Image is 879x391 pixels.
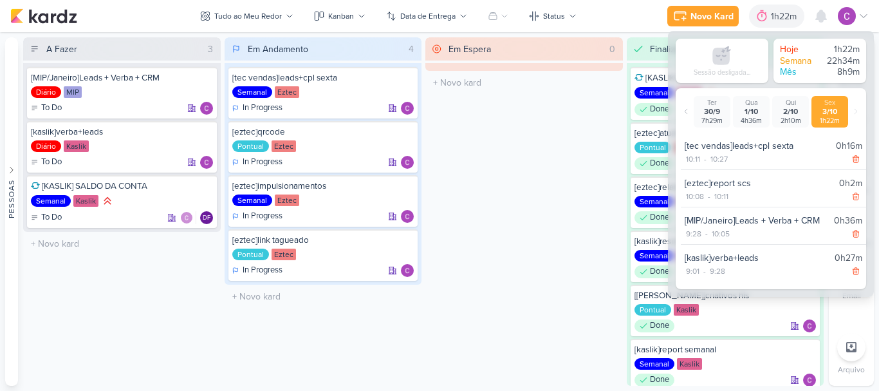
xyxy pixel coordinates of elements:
div: [KASLIK] SALDO DA CONTA [31,180,213,192]
p: In Progress [243,156,282,169]
div: 30/9 [696,107,728,117]
div: [eztec]qrcode [232,126,414,138]
div: 0h2m [839,176,862,190]
div: Responsável: Carlos Lima [401,102,414,115]
div: To Do [31,156,62,169]
div: Semana [780,55,819,67]
div: Qua [736,99,767,107]
p: Done [650,319,669,332]
div: Mês [780,66,819,78]
div: Em Espera [449,43,491,56]
img: kardz.app [10,8,77,24]
div: [tec vendas]leads+cpl sexta [232,72,414,84]
div: Eztec [275,86,299,98]
div: To Do [31,211,62,224]
p: To Do [41,156,62,169]
div: Em Andamento [248,43,308,56]
div: Eztec [272,249,296,260]
div: Ter [696,99,728,107]
div: - [703,228,710,240]
div: 4h36m [736,117,767,125]
div: 3/10 [814,107,846,117]
div: Pontual [232,249,269,260]
div: 8h9m [821,66,860,78]
div: Qui [775,99,806,107]
div: [KASLIK] SALDO DA CONTA [634,72,817,84]
div: 0h36m [834,214,862,227]
div: 0h27m [835,251,862,265]
div: - [701,153,709,165]
div: Done [634,374,674,386]
div: 9:01 [685,265,701,277]
div: 2h10m [775,117,806,125]
div: Responsável: Carlos Lima [401,156,414,169]
div: Sessão desligada... [694,68,750,77]
div: Responsável: Carlos Lima [803,319,816,332]
div: 10:08 [685,191,705,202]
div: [kaslik]criativos his [634,290,817,301]
div: To Do [31,102,62,115]
div: Diário [31,140,61,152]
div: Done [634,319,674,332]
div: Done [634,211,674,224]
div: Responsável: Carlos Lima [200,156,213,169]
p: DF [203,215,210,222]
input: + Novo kard [227,287,420,306]
div: Semanal [634,358,674,370]
div: In Progress [232,264,282,277]
div: Kaslik [677,358,702,370]
div: 10:27 [709,153,729,165]
img: Carlos Lima [838,7,856,25]
p: To Do [41,102,62,115]
div: Done [634,103,674,116]
p: Arquivo [838,364,865,376]
div: 3 [203,43,218,56]
div: Pontual [634,304,671,316]
div: 4 [403,43,419,56]
div: Semanal [634,87,674,99]
p: Done [650,265,669,278]
div: [MIP/Janeiro]Leads + Verba + CRM [685,214,829,227]
img: Carlos Lima [401,264,414,277]
input: + Novo kard [26,234,218,253]
img: Carlos Lima [401,102,414,115]
div: Done [634,265,674,278]
div: 1h22m [814,117,846,125]
img: Carlos Lima [401,156,414,169]
div: Kaslik [64,140,89,152]
div: 2/10 [775,107,806,117]
p: Done [650,211,669,224]
img: Carlos Lima [803,374,816,386]
p: In Progress [243,264,282,277]
div: Responsável: Carlos Lima [401,264,414,277]
p: Done [650,103,669,116]
div: Sex [814,99,846,107]
button: Pessoas [5,37,18,386]
img: Carlos Lima [200,102,213,115]
div: [tec vendas]leads+cpl sexta [685,139,831,153]
div: Diário [31,86,61,98]
div: Diego Freitas [200,211,213,224]
div: Semanal [31,195,71,207]
div: In Progress [232,102,282,115]
div: - [701,265,708,277]
div: Semanal [634,250,674,262]
img: Carlos Lima [200,156,213,169]
div: In Progress [232,210,282,223]
div: [kaslik]resumo semanal [634,236,817,247]
div: In Progress [232,156,282,169]
div: Pontual [232,140,269,152]
div: Eztec [275,195,299,206]
div: Responsável: Carlos Lima [401,210,414,223]
div: 7h29m [696,117,728,125]
div: [eztec]atualização criativos scs [634,128,817,139]
div: [kaslik]report semanal [634,344,817,356]
img: Carlos Lima [401,210,414,223]
div: 10:05 [710,228,731,240]
p: To Do [41,211,62,224]
div: [eztec]impulsionamentos [232,180,414,192]
div: 1h22m [821,44,860,55]
p: Done [650,374,669,386]
div: Semanal [634,196,674,207]
div: A Fazer [46,43,77,56]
